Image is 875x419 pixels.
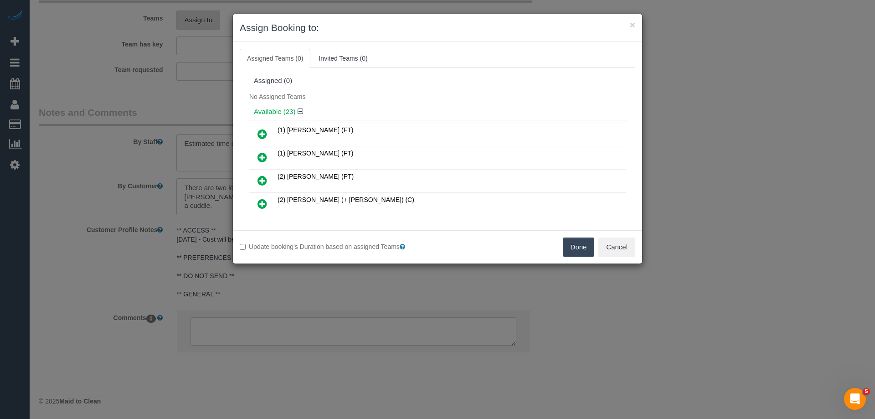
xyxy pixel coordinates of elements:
[630,20,635,30] button: ×
[254,108,621,116] h4: Available (23)
[240,242,431,251] label: Update booking's Duration based on assigned Teams
[311,49,375,68] a: Invited Teams (0)
[563,238,595,257] button: Done
[240,21,635,35] h3: Assign Booking to:
[278,173,354,180] span: (2) [PERSON_NAME] (PT)
[844,388,866,410] iframe: Intercom live chat
[278,196,414,203] span: (2) [PERSON_NAME] (+ [PERSON_NAME]) (C)
[240,49,310,68] a: Assigned Teams (0)
[254,77,621,85] div: Assigned (0)
[598,238,635,257] button: Cancel
[278,150,353,157] span: (1) [PERSON_NAME] (FT)
[240,244,246,250] input: Update booking's Duration based on assigned Teams
[249,93,305,100] span: No Assigned Teams
[863,388,870,395] span: 5
[278,126,353,134] span: (1) [PERSON_NAME] (FT)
